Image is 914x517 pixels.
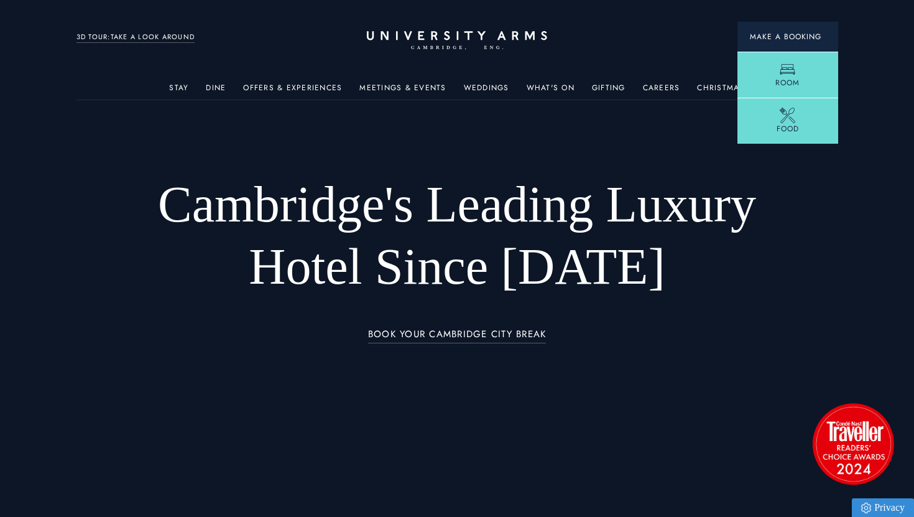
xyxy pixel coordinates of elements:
a: Dine [206,83,226,100]
a: Privacy [852,498,914,517]
a: What's On [527,83,575,100]
a: Stay [169,83,188,100]
a: BOOK YOUR CAMBRIDGE CITY BREAK [368,329,547,343]
span: Make a Booking [750,31,826,42]
span: Room [775,77,800,88]
a: Room [737,52,838,98]
a: Meetings & Events [359,83,446,100]
a: 3D TOUR:TAKE A LOOK AROUND [76,32,195,43]
img: Arrow icon [821,35,826,39]
a: Offers & Experiences [243,83,342,100]
a: Home [367,31,547,50]
a: Careers [643,83,680,100]
a: Food [737,98,838,144]
img: Privacy [861,503,871,513]
h1: Cambridge's Leading Luxury Hotel Since [DATE] [152,174,762,298]
a: Christmas [697,83,744,100]
a: Weddings [464,83,509,100]
a: Gifting [592,83,625,100]
img: image-2524eff8f0c5d55edbf694693304c4387916dea5-1501x1501-png [806,397,900,490]
span: Food [777,123,799,134]
button: Make a BookingArrow icon [737,22,838,52]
